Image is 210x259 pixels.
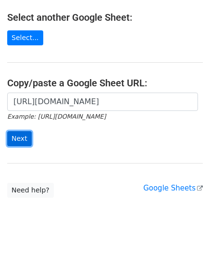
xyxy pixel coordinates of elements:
div: Tiện ích trò chuyện [162,213,210,259]
input: Next [7,131,32,146]
h4: Copy/paste a Google Sheet URL: [7,77,203,89]
input: Paste your Google Sheet URL here [7,93,198,111]
a: Select... [7,30,43,45]
a: Need help? [7,183,54,198]
h4: Select another Google Sheet: [7,12,203,23]
small: Example: [URL][DOMAIN_NAME] [7,113,106,120]
iframe: Chat Widget [162,213,210,259]
a: Google Sheets [143,184,203,192]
